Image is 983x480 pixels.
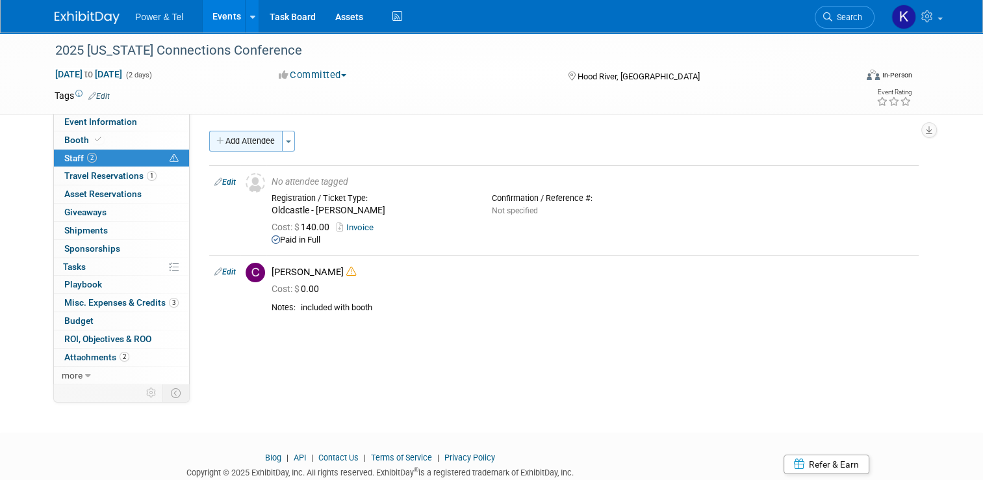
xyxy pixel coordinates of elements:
a: Shipments [54,222,189,239]
span: Attachments [64,352,129,362]
img: ExhibitDay [55,11,120,24]
span: Giveaways [64,207,107,217]
img: Kelley Hood [891,5,916,29]
i: Double-book Warning! [346,267,356,276]
span: Budget [64,315,94,326]
span: 2 [87,153,97,163]
a: Giveaways [54,204,189,221]
sup: ® [414,466,418,473]
span: to [83,69,95,79]
span: Search [832,12,862,22]
span: 2 [120,352,129,362]
span: Asset Reservations [64,189,142,199]
div: Event Format [785,68,912,87]
span: more [62,370,83,380]
a: Edit [214,178,236,187]
a: more [54,367,189,384]
a: API [294,453,306,462]
span: [DATE] [DATE] [55,68,123,80]
a: Travel Reservations1 [54,167,189,185]
img: Unassigned-User-Icon.png [246,173,265,193]
i: Booth reservation complete [95,136,101,143]
span: | [361,453,369,462]
span: 0.00 [272,284,324,294]
span: Staff [64,153,97,163]
span: 1 [147,171,157,181]
span: Misc. Expenses & Credits [64,297,179,308]
a: Event Information [54,113,189,131]
a: Contact Us [318,453,359,462]
td: Toggle Event Tabs [163,384,190,401]
span: Not specified [492,206,538,215]
span: 140.00 [272,222,335,232]
img: Format-Inperson.png [867,70,880,80]
a: Asset Reservations [54,185,189,203]
span: Shipments [64,225,108,235]
a: Booth [54,131,189,149]
button: Committed [274,68,351,82]
span: Potential Scheduling Conflict -- at least one attendee is tagged in another overlapping event. [170,153,179,165]
span: | [308,453,316,462]
div: Notes: [272,302,296,313]
a: Sponsorships [54,240,189,258]
div: Oldcastle - [PERSON_NAME] [272,205,472,217]
td: Personalize Event Tab Strip [140,384,163,401]
div: Event Rating [876,89,912,96]
span: Travel Reservations [64,170,157,181]
div: Paid in Full [272,235,913,246]
a: Edit [214,267,236,276]
span: Booth [64,135,104,145]
span: Event Information [64,116,137,127]
td: Tags [55,89,110,102]
span: 3 [169,298,179,308]
div: In-Person [882,70,912,80]
a: ROI, Objectives & ROO [54,330,189,348]
span: Cost: $ [272,222,301,232]
a: Budget [54,312,189,330]
a: Misc. Expenses & Credits3 [54,294,189,312]
span: ROI, Objectives & ROO [64,334,151,344]
div: Copyright © 2025 ExhibitDay, Inc. All rights reserved. ExhibitDay is a registered trademark of Ex... [55,464,705,479]
button: Add Attendee [209,131,283,152]
a: Privacy Policy [444,453,495,462]
div: included with booth [301,302,913,313]
span: (2 days) [125,71,152,79]
a: Invoice [337,222,379,232]
span: | [283,453,292,462]
div: [PERSON_NAME] [272,266,913,278]
a: Refer & Earn [784,455,869,474]
span: Sponsorships [64,243,120,254]
a: Blog [265,453,281,462]
a: Staff2 [54,150,189,167]
a: Terms of Service [371,453,432,462]
div: No attendee tagged [272,176,913,188]
span: Playbook [64,279,102,289]
a: Tasks [54,258,189,276]
img: C.jpg [246,263,265,282]
a: Attachments2 [54,349,189,366]
div: Confirmation / Reference #: [492,193,693,204]
div: Registration / Ticket Type: [272,193,472,204]
span: Hood River, [GEOGRAPHIC_DATA] [578,72,700,81]
a: Playbook [54,276,189,293]
div: 2025 [US_STATE] Connections Conference [51,39,839,62]
a: Edit [88,92,110,101]
span: Cost: $ [272,284,301,294]
span: Tasks [63,261,86,272]
span: Power & Tel [135,12,183,22]
a: Search [815,6,874,29]
span: | [434,453,442,462]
